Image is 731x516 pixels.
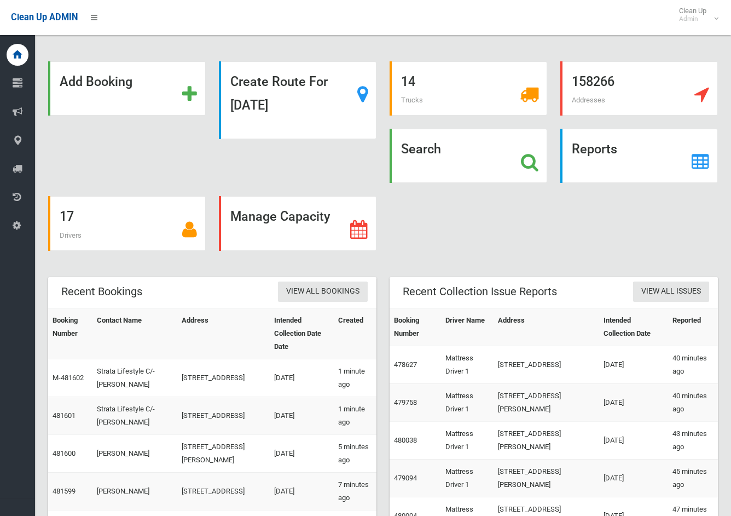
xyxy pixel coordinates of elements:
[219,196,376,250] a: Manage Capacity
[494,308,599,346] th: Address
[394,360,417,369] a: 478627
[441,383,494,421] td: Mattress Driver 1
[599,346,668,383] td: [DATE]
[679,15,706,23] small: Admin
[334,397,376,434] td: 1 minute ago
[668,383,718,421] td: 40 minutes ago
[494,383,599,421] td: [STREET_ADDRESS][PERSON_NAME]
[48,61,206,116] a: Add Booking
[394,474,417,482] a: 479094
[394,436,417,444] a: 480038
[599,308,668,346] th: Intended Collection Date
[219,61,376,139] a: Create Route For [DATE]
[270,359,334,397] td: [DATE]
[633,282,709,302] a: View All Issues
[441,308,494,346] th: Driver Name
[668,308,718,346] th: Reported
[92,359,177,397] td: Strata Lifestyle C/-[PERSON_NAME]
[599,383,668,421] td: [DATE]
[53,487,76,495] a: 481599
[177,434,270,472] td: [STREET_ADDRESS][PERSON_NAME]
[334,308,376,359] th: Created
[270,472,334,510] td: [DATE]
[177,472,270,510] td: [STREET_ADDRESS]
[441,459,494,497] td: Mattress Driver 1
[401,96,423,104] span: Trucks
[674,7,717,23] span: Clean Up
[334,359,376,397] td: 1 minute ago
[60,209,74,224] strong: 17
[668,421,718,459] td: 43 minutes ago
[60,74,132,89] strong: Add Booking
[270,397,334,434] td: [DATE]
[270,434,334,472] td: [DATE]
[390,308,441,346] th: Booking Number
[668,346,718,383] td: 40 minutes ago
[92,308,177,359] th: Contact Name
[11,12,78,22] span: Clean Up ADMIN
[394,398,417,406] a: 479758
[53,411,76,420] a: 481601
[230,74,328,113] strong: Create Route For [DATE]
[560,61,718,116] a: 158266 Addresses
[334,434,376,472] td: 5 minutes ago
[92,434,177,472] td: [PERSON_NAME]
[60,231,82,239] span: Drivers
[92,472,177,510] td: [PERSON_NAME]
[390,129,547,183] a: Search
[441,346,494,383] td: Mattress Driver 1
[48,196,206,250] a: 17 Drivers
[401,141,441,157] strong: Search
[494,459,599,497] td: [STREET_ADDRESS][PERSON_NAME]
[390,281,570,302] header: Recent Collection Issue Reports
[177,308,270,359] th: Address
[572,141,617,157] strong: Reports
[560,129,718,183] a: Reports
[441,421,494,459] td: Mattress Driver 1
[599,421,668,459] td: [DATE]
[494,346,599,383] td: [STREET_ADDRESS]
[92,397,177,434] td: Strata Lifestyle C/-[PERSON_NAME]
[390,61,547,116] a: 14 Trucks
[278,282,368,302] a: View All Bookings
[572,74,614,89] strong: 158266
[668,459,718,497] td: 45 minutes ago
[270,308,334,359] th: Intended Collection Date Date
[53,449,76,457] a: 481600
[48,308,92,359] th: Booking Number
[177,359,270,397] td: [STREET_ADDRESS]
[334,472,376,510] td: 7 minutes ago
[53,374,84,382] a: M-481602
[599,459,668,497] td: [DATE]
[177,397,270,434] td: [STREET_ADDRESS]
[401,74,415,89] strong: 14
[494,421,599,459] td: [STREET_ADDRESS][PERSON_NAME]
[230,209,330,224] strong: Manage Capacity
[572,96,605,104] span: Addresses
[48,281,155,302] header: Recent Bookings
